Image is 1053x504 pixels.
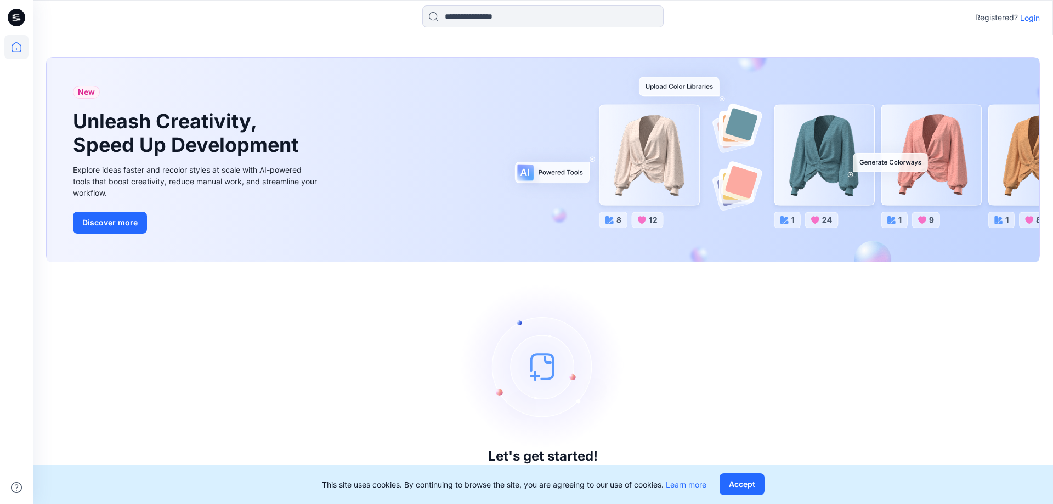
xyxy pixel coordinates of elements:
p: This site uses cookies. By continuing to browse the site, you are agreeing to our use of cookies. [322,479,706,490]
button: Discover more [73,212,147,234]
div: Explore ideas faster and recolor styles at scale with AI-powered tools that boost creativity, red... [73,164,320,199]
h1: Unleash Creativity, Speed Up Development [73,110,303,157]
p: Registered? [975,11,1018,24]
a: Discover more [73,212,320,234]
button: Accept [720,473,765,495]
img: empty-state-image.svg [461,284,625,449]
p: Login [1020,12,1040,24]
h3: Let's get started! [488,449,598,464]
span: New [78,86,95,99]
a: Learn more [666,480,706,489]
